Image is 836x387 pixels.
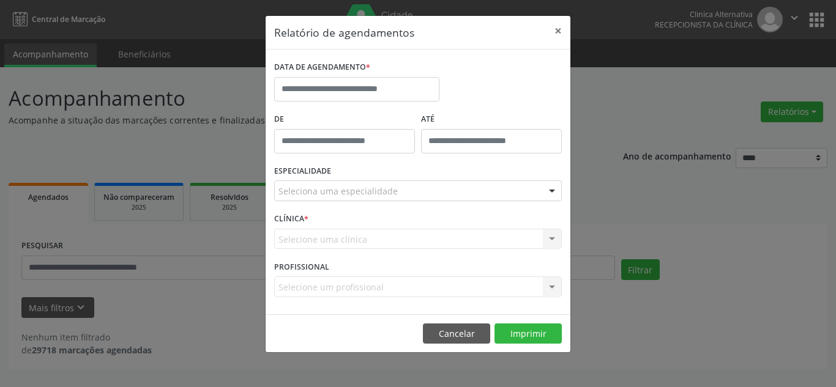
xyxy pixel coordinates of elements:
label: ESPECIALIDADE [274,162,331,181]
button: Close [546,16,570,46]
span: Seleciona uma especialidade [278,185,398,197]
label: ATÉ [421,110,562,129]
button: Imprimir [495,323,562,344]
label: PROFISSIONAL [274,257,329,276]
h5: Relatório de agendamentos [274,24,414,40]
label: DATA DE AGENDAMENTO [274,58,370,77]
label: De [274,110,415,129]
label: CLÍNICA [274,210,308,229]
button: Cancelar [423,323,490,344]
